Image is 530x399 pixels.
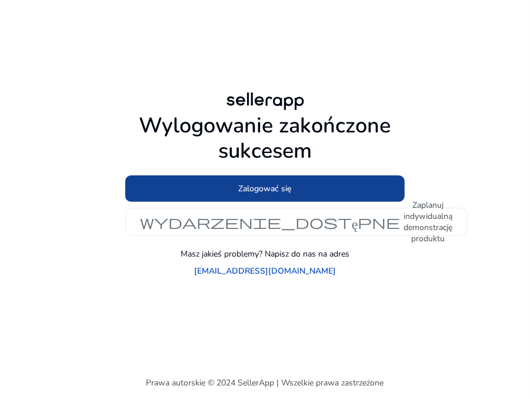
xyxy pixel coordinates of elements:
font: Masz jakieś problemy? Napisz do nas na adres [181,248,349,260]
font: Prawa autorskie © 2024 SellerApp | Wszelkie prawa zastrzeżone [146,377,384,388]
font: Wylogowanie zakończone sukcesem [139,111,391,165]
font: wydarzenie_dostępne [140,214,401,230]
font: Zaplanuj indywidualną demonstrację produktu [404,199,453,244]
font: Zalogować się [239,183,292,194]
a: [EMAIL_ADDRESS][DOMAIN_NAME] [194,265,336,277]
button: wydarzenie_dostępneZaplanuj indywidualną demonstrację produktu [125,208,468,236]
button: Zalogować się [125,175,405,202]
